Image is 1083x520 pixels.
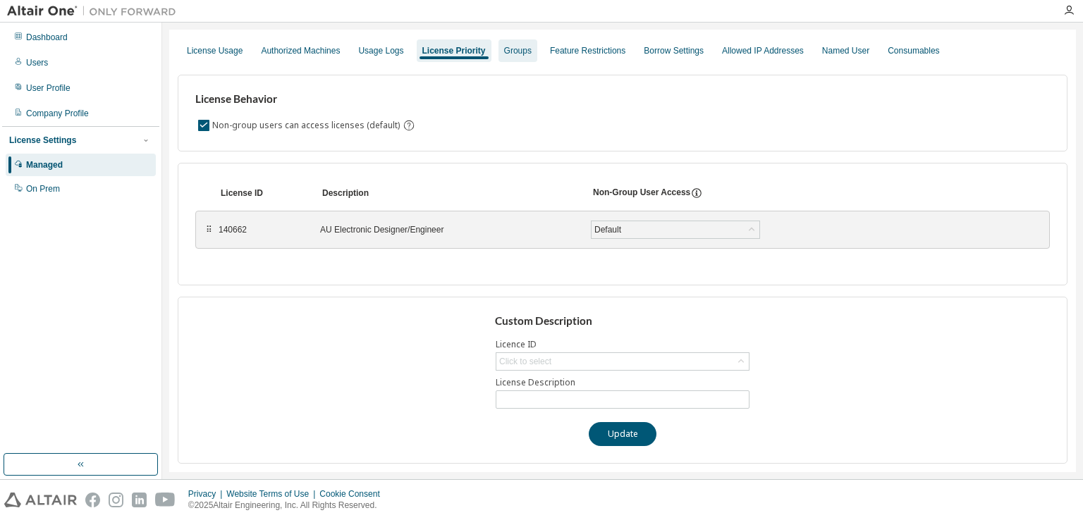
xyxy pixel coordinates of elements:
[403,119,415,132] svg: By default any user not assigned to any group can access any license. Turn this setting off to di...
[204,224,213,235] div: ⠿
[9,135,76,146] div: License Settings
[132,493,147,507] img: linkedin.svg
[26,108,89,119] div: Company Profile
[499,356,551,367] div: Click to select
[261,45,340,56] div: Authorized Machines
[219,224,303,235] div: 140662
[26,57,48,68] div: Users
[504,45,532,56] div: Groups
[888,45,939,56] div: Consumables
[496,353,749,370] div: Click to select
[322,187,576,199] div: Description
[822,45,869,56] div: Named User
[358,45,403,56] div: Usage Logs
[4,493,77,507] img: altair_logo.svg
[422,45,486,56] div: License Priority
[155,493,176,507] img: youtube.svg
[26,82,71,94] div: User Profile
[188,500,388,512] p: © 2025 Altair Engineering, Inc. All Rights Reserved.
[212,117,403,134] label: Non-group users can access licenses (default)
[593,187,690,199] div: Non-Group User Access
[495,314,751,328] h3: Custom Description
[320,224,574,235] div: AU Electronic Designer/Engineer
[319,488,388,500] div: Cookie Consent
[589,422,656,446] button: Update
[226,488,319,500] div: Website Terms of Use
[26,159,63,171] div: Managed
[85,493,100,507] img: facebook.svg
[496,339,749,350] label: Licence ID
[592,222,623,237] div: Default
[26,183,60,194] div: On Prem
[722,45,804,56] div: Allowed IP Addresses
[592,221,759,238] div: Default
[496,377,749,388] label: License Description
[26,32,68,43] div: Dashboard
[550,45,625,56] div: Feature Restrictions
[195,92,413,106] h3: License Behavior
[188,488,226,500] div: Privacy
[187,45,243,56] div: License Usage
[109,493,123,507] img: instagram.svg
[7,4,183,18] img: Altair One
[644,45,704,56] div: Borrow Settings
[221,187,305,199] div: License ID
